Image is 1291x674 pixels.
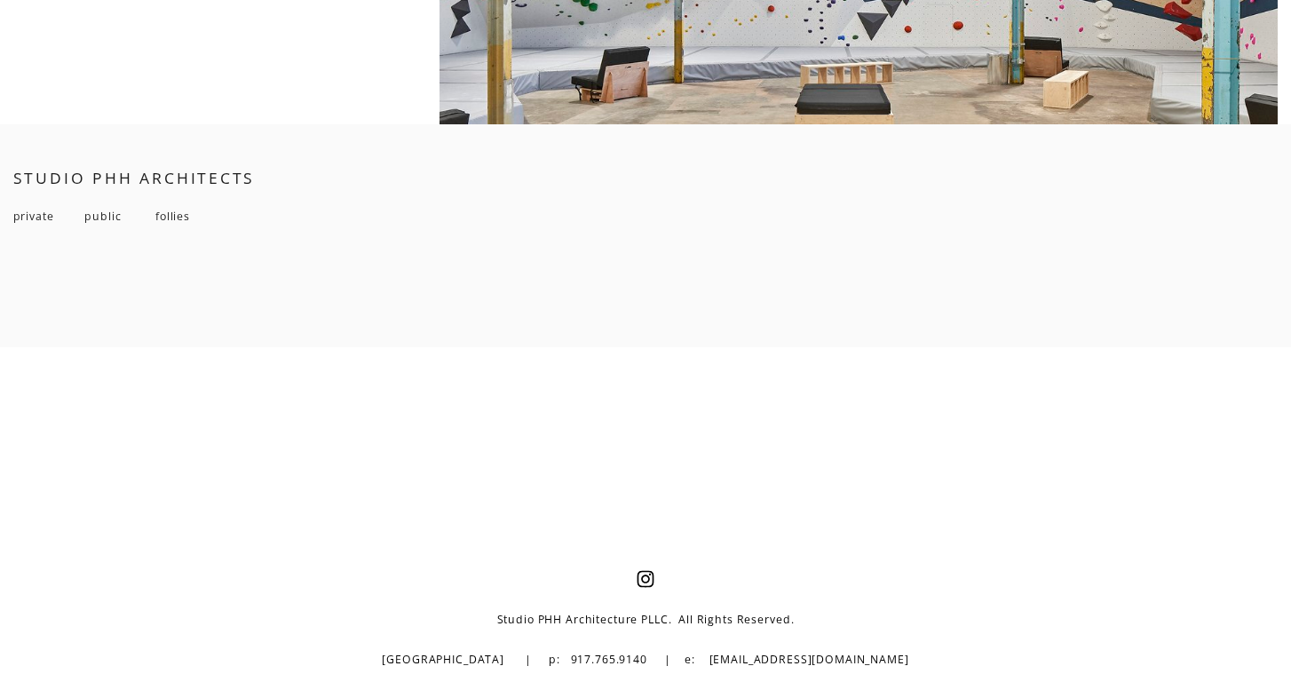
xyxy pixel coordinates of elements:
p: Studio PHH Architecture PLLC. All Rights Reserved. [279,607,1013,634]
p: [GEOGRAPHIC_DATA] | p: 917.765.9140 | e: [EMAIL_ADDRESS][DOMAIN_NAME] [279,646,1013,674]
a: public [84,209,121,224]
a: Instagram [637,570,654,588]
a: private [13,209,54,224]
a: follies [155,209,190,224]
a: STUDIO PHH ARCHITECTS [13,167,256,188]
